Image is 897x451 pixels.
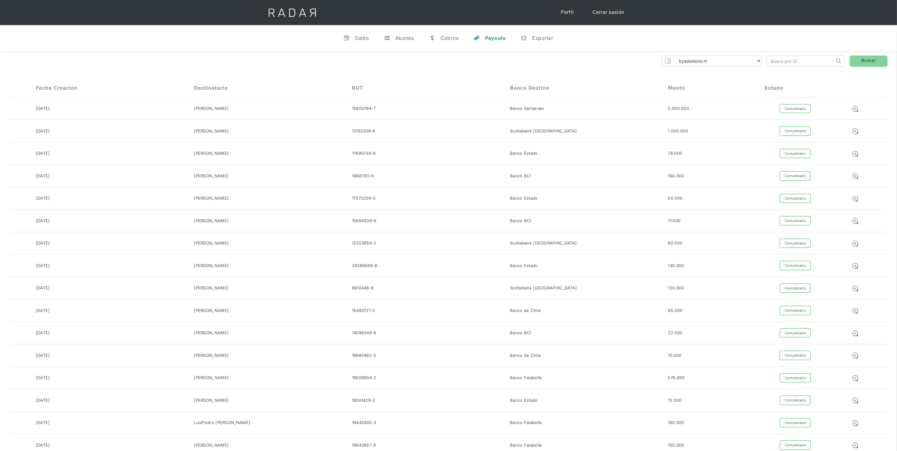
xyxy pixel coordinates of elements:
div: [DATE] [36,240,50,246]
div: Banco Falabella [510,420,542,426]
div: [PERSON_NAME] [194,150,229,157]
div: Banco destino [510,85,549,91]
div: [DATE] [36,128,50,134]
div: Payouts [485,35,506,41]
div: Completado [780,239,811,248]
div: Banco BCI [510,218,531,224]
img: Detalle [852,105,859,112]
div: 95.000 [668,308,683,314]
div: 78.000 [668,150,682,157]
div: Estado [765,85,783,91]
div: 3.000.000 [668,105,689,112]
div: Completado [780,351,811,360]
div: 16581428-2 [352,397,376,404]
div: 60.000 [668,240,683,246]
div: 19943667-8 [352,442,376,448]
div: [PERSON_NAME] [194,375,229,381]
img: Detalle [852,375,859,382]
div: [PERSON_NAME] [194,173,229,179]
div: Completado [780,194,811,203]
div: [PERSON_NAME] [194,128,229,134]
div: Banco Estado [510,195,538,201]
img: Detalle [852,307,859,314]
div: 14096348-8 [352,330,376,336]
div: t [384,35,390,41]
div: Banco de Chile [510,308,541,314]
div: Banco Falabella [510,375,542,381]
div: 150.000 [668,442,684,448]
input: Busca por ID [767,56,835,66]
div: Completado [780,261,811,271]
img: Detalle [852,195,859,202]
a: Perfil [555,6,580,19]
div: [PERSON_NAME] [194,285,229,291]
div: [DATE] [36,352,50,359]
div: [DATE] [36,397,50,404]
div: [DATE] [36,308,50,314]
div: 160.000 [668,420,684,426]
div: Banco Estado [510,397,538,404]
div: [DATE] [36,330,50,336]
div: Completado [780,395,811,405]
div: [DATE] [36,195,50,201]
div: v [344,35,350,41]
div: Completado [780,328,811,338]
div: [PERSON_NAME] [194,308,229,314]
img: Detalle [852,330,859,337]
div: 17.000 [668,218,681,224]
div: 6610446-K [352,285,374,291]
img: Detalle [852,262,859,269]
img: Detalle [852,352,859,359]
div: Fecha creación [36,85,78,91]
div: 15483721-3 [352,308,375,314]
div: [DATE] [36,150,50,157]
div: [PERSON_NAME] [194,442,229,448]
div: [DATE] [36,173,50,179]
div: [DATE] [36,375,50,381]
div: Completado [780,149,811,158]
div: 160.000 [668,173,684,179]
div: 15.000 [668,397,682,404]
img: Detalle [852,285,859,292]
div: Banco BCI [510,173,531,179]
div: [PERSON_NAME] [194,352,229,359]
div: 18608804-2 [352,375,376,381]
a: Cerrar sesión [586,6,631,19]
div: 15684506-K [352,218,377,224]
form: Form [662,56,762,67]
div: Banco Estado [510,263,538,269]
div: [PERSON_NAME] [194,195,229,201]
div: 22.000 [668,330,683,336]
div: Banco BCI [510,330,531,336]
div: RUT [352,85,363,91]
div: w [429,35,435,41]
img: Detalle [852,173,859,180]
div: [PERSON_NAME] [194,218,229,224]
a: Buscar [850,56,888,67]
img: Detalle [852,397,859,404]
div: Banco Santander [510,105,545,112]
div: LuisPedro [PERSON_NAME] [194,420,250,426]
div: [DATE] [36,105,50,112]
div: 12353659-2 [352,240,376,246]
div: 17690739-8 [352,150,376,157]
div: Cobros [440,35,459,41]
div: 17372206-0 [352,195,376,201]
div: Completado [780,104,811,114]
div: [PERSON_NAME] [194,240,229,246]
img: Detalle [852,420,859,427]
img: Detalle [852,442,859,449]
div: Banco de Chile [510,352,541,359]
div: 120.000 [668,285,684,291]
div: 140.000 [668,263,684,269]
div: 26386589-8 [352,263,377,269]
img: Detalle [852,128,859,135]
div: Banco Estado [510,150,538,157]
div: n [521,35,527,41]
div: 1.000.000 [668,128,688,134]
div: [DATE] [36,285,50,291]
div: Exportar [532,35,553,41]
div: 10.000 [668,352,682,359]
div: Monto [668,85,685,91]
div: 15803794-7 [352,105,376,112]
